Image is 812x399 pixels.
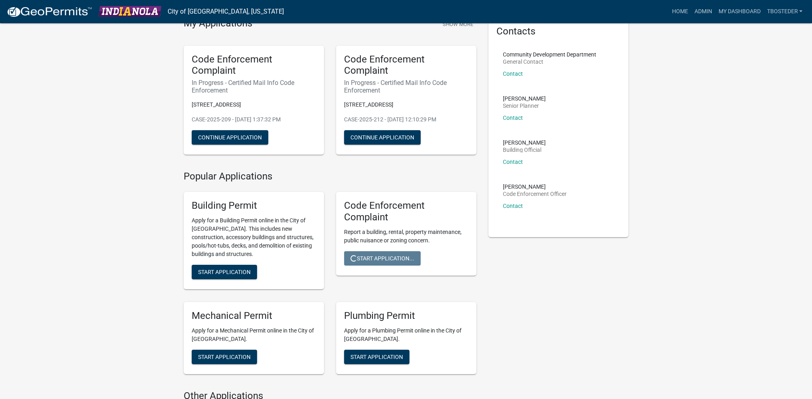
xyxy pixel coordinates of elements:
[715,4,763,19] a: My Dashboard
[192,326,316,343] p: Apply for a Mechanical Permit online in the City of [GEOGRAPHIC_DATA].
[350,353,403,360] span: Start Application
[344,350,409,364] button: Start Application
[503,71,523,77] a: Contact
[344,79,468,94] h6: In Progress - Certified Mail Info Code Enforcement
[350,255,414,261] span: Start Application...
[192,54,316,77] h5: Code Enforcement Complaint
[503,96,546,101] p: [PERSON_NAME]
[503,52,596,57] p: Community Development Department
[344,310,468,322] h5: Plumbing Permit
[503,103,546,109] p: Senior Planner
[192,310,316,322] h5: Mechanical Permit
[503,147,546,153] p: Building Official
[503,59,596,64] p: General Contact
[344,130,421,145] button: Continue Application
[192,265,257,279] button: Start Application
[184,18,252,30] h4: My Applications
[198,353,251,360] span: Start Application
[503,159,523,165] a: Contact
[192,216,316,258] p: Apply for a Building Permit online in the City of [GEOGRAPHIC_DATA]. This includes new constructi...
[496,26,621,37] h5: Contacts
[344,54,468,77] h5: Code Enforcement Complaint
[503,184,567,189] p: [PERSON_NAME]
[344,115,468,124] p: CASE-2025-212 - [DATE] 12:10:29 PM
[503,191,567,197] p: Code Enforcement Officer
[691,4,715,19] a: Admin
[192,115,316,124] p: CASE-2025-209 - [DATE] 1:37:32 PM
[503,140,546,145] p: [PERSON_NAME]
[192,101,316,109] p: [STREET_ADDRESS]
[344,101,468,109] p: [STREET_ADDRESS]
[192,350,257,364] button: Start Application
[439,18,476,31] button: Show More
[668,4,691,19] a: Home
[99,6,161,17] img: City of Indianola, Iowa
[763,4,806,19] a: tbosteder
[198,269,251,275] span: Start Application
[344,251,421,266] button: Start Application...
[344,228,468,245] p: Report a building, rental, property maintenance, public nuisance or zoning concern.
[192,200,316,212] h5: Building Permit
[168,5,284,18] a: City of [GEOGRAPHIC_DATA], [US_STATE]
[192,130,268,145] button: Continue Application
[503,115,523,121] a: Contact
[184,171,476,182] h4: Popular Applications
[344,326,468,343] p: Apply for a Plumbing Permit online in the City of [GEOGRAPHIC_DATA].
[344,200,468,223] h5: Code Enforcement Complaint
[503,203,523,209] a: Contact
[192,79,316,94] h6: In Progress - Certified Mail Info Code Enforcement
